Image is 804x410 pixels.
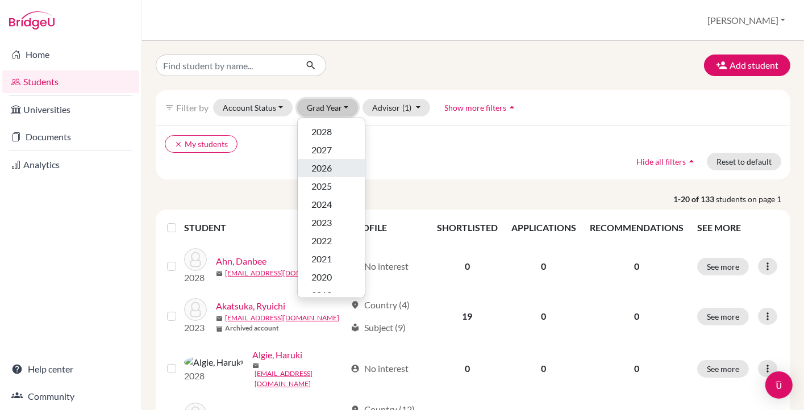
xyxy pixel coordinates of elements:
[297,99,359,116] button: Grad Year
[298,195,365,214] button: 2024
[252,348,302,362] a: Algie, Haruki
[590,362,684,375] p: 0
[351,364,360,373] span: account_circle
[298,268,365,286] button: 2020
[255,369,345,389] a: [EMAIL_ADDRESS][DOMAIN_NAME]
[627,153,707,170] button: Hide all filtersarrow_drop_up
[697,360,749,378] button: See more
[702,10,790,31] button: [PERSON_NAME]
[2,125,139,148] a: Documents
[311,125,332,139] span: 2028
[184,369,243,383] p: 2028
[297,118,365,298] div: Grad Year
[174,140,182,148] i: clear
[311,161,332,175] span: 2026
[311,288,332,302] span: 2019
[311,234,332,248] span: 2022
[704,55,790,76] button: Add student
[311,198,332,211] span: 2024
[590,309,684,323] p: 0
[311,216,332,229] span: 2023
[298,214,365,232] button: 2023
[216,315,223,322] span: mail
[2,70,139,93] a: Students
[298,141,365,159] button: 2027
[697,308,749,325] button: See more
[344,214,430,241] th: PROFILE
[505,214,583,241] th: APPLICATIONS
[590,260,684,273] p: 0
[505,341,583,396] td: 0
[707,153,781,170] button: Reset to default
[506,102,518,113] i: arrow_drop_up
[430,291,505,341] td: 19
[2,43,139,66] a: Home
[583,214,690,241] th: RECOMMENDATIONS
[351,300,360,309] span: location_on
[156,55,297,76] input: Find student by name...
[184,271,207,285] p: 2028
[165,103,174,112] i: filter_list
[686,156,697,167] i: arrow_drop_up
[311,252,332,266] span: 2021
[216,325,223,332] span: inventory_2
[165,135,238,153] button: clearMy students
[765,371,793,399] div: Open Intercom Messenger
[351,298,410,312] div: Country (4)
[213,99,293,116] button: Account Status
[184,321,207,334] p: 2023
[216,270,223,277] span: mail
[298,123,365,141] button: 2028
[363,99,430,116] button: Advisor(1)
[673,193,716,205] strong: 1-20 of 133
[9,11,55,30] img: Bridge-U
[176,102,209,113] span: Filter by
[716,193,790,205] span: students on page 1
[225,313,339,323] a: [EMAIL_ADDRESS][DOMAIN_NAME]
[184,248,207,271] img: Ahn, Danbee
[402,103,411,112] span: (1)
[225,268,339,278] a: [EMAIL_ADDRESS][DOMAIN_NAME]
[444,103,506,112] span: Show more filters
[351,321,406,334] div: Subject (9)
[225,323,279,333] b: Archived account
[184,214,344,241] th: STUDENT
[636,157,686,166] span: Hide all filters
[311,270,332,284] span: 2020
[216,299,285,313] a: Akatsuka, Ryuichi
[2,358,139,380] a: Help center
[697,258,749,275] button: See more
[2,98,139,121] a: Universities
[430,341,505,396] td: 0
[184,298,207,321] img: Akatsuka, Ryuichi
[430,214,505,241] th: SHORTLISTED
[351,362,409,375] div: No interest
[435,99,527,116] button: Show more filtersarrow_drop_up
[184,355,243,369] img: Algie, Haruki
[351,323,360,332] span: local_library
[430,241,505,291] td: 0
[311,179,332,193] span: 2025
[505,291,583,341] td: 0
[298,250,365,268] button: 2021
[298,286,365,304] button: 2019
[216,254,266,268] a: Ahn, Danbee
[311,143,332,157] span: 2027
[690,214,786,241] th: SEE MORE
[351,260,409,273] div: No interest
[505,241,583,291] td: 0
[2,153,139,176] a: Analytics
[252,362,259,369] span: mail
[298,232,365,250] button: 2022
[2,385,139,408] a: Community
[298,159,365,177] button: 2026
[298,177,365,195] button: 2025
